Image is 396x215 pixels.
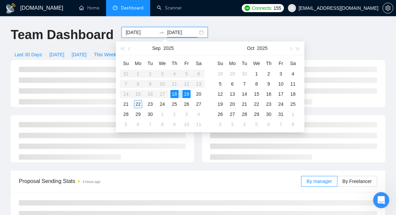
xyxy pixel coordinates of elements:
td: 2025-10-04 [193,109,205,119]
button: Send a message… [115,155,126,166]
td: 2025-09-27 [193,99,205,109]
p: Active 3h ago [33,8,63,15]
button: 2025 [257,41,267,55]
div: 24 [277,100,285,108]
div: I provided the reason in here already and I am having an indepth conversation with someone on Sla... [30,60,124,93]
h1: Nazar [33,3,48,8]
div: I understand you’ve already discussed everything in detail on Slack. [11,106,105,120]
div: 3 [228,120,236,128]
div: 25 [170,100,178,108]
td: 2025-11-03 [226,119,238,129]
div: 2 [265,70,273,78]
a: searchScanner [157,5,182,11]
button: Start recording [43,158,48,163]
div: 9 [265,80,273,88]
img: Profile image for Nazar [19,4,30,14]
input: Start date [126,29,156,36]
td: 2025-10-04 [287,69,299,79]
div: 28 [240,110,249,118]
td: 2025-10-16 [263,89,275,99]
div: 2 [216,120,224,128]
div: 15 [253,90,261,98]
th: Th [168,58,180,69]
td: 2025-10-07 [238,79,251,89]
button: setting [383,3,393,13]
td: 2025-10-03 [275,69,287,79]
span: user [290,6,294,10]
span: Last 30 Days [14,51,42,58]
td: 2025-09-30 [238,69,251,79]
div: digitalcollaborativellc@gmail.com says… [5,56,129,102]
td: 2025-10-05 [120,119,132,129]
td: 2025-10-13 [226,89,238,99]
td: 2025-10-09 [168,119,180,129]
div: 2 [170,110,178,118]
div: 1 [158,110,166,118]
div: 3 [183,110,191,118]
div: 6 [228,80,236,88]
td: 2025-10-17 [275,89,287,99]
td: 2025-09-28 [214,69,226,79]
td: 2025-09-21 [120,99,132,109]
div: 10 [277,80,285,88]
td: 2025-09-29 [132,109,144,119]
div: 5 [216,80,224,88]
div: 8 [158,120,166,128]
div: 12 [216,90,224,98]
span: setting [383,5,393,11]
button: go back [4,3,17,16]
div: Thank you in advance 🙏 [11,40,105,47]
button: Gif picker [21,158,27,163]
div: 18 [170,90,178,98]
textarea: Message… [6,144,129,155]
div: ​ [11,33,105,40]
th: Su [120,58,132,69]
td: 2025-09-25 [168,99,180,109]
th: We [156,58,168,69]
th: Mo [132,58,144,69]
span: to [159,30,164,35]
span: [DATE] [72,51,87,58]
td: 2025-10-08 [251,79,263,89]
td: 2025-10-09 [263,79,275,89]
div: 10 [183,120,191,128]
button: 2025 [163,41,174,55]
div: 24 [158,100,166,108]
td: 2025-11-08 [287,119,299,129]
div: 20 [228,100,236,108]
iframe: Intercom live chat [373,192,389,208]
div: 4 [289,70,297,78]
td: 2025-10-23 [263,99,275,109]
td: 2025-09-24 [156,99,168,109]
td: 2025-09-28 [120,109,132,119]
a: setting [383,5,393,11]
button: Last 30 Days [11,49,46,60]
div: 20 [195,90,203,98]
td: 2025-10-10 [180,119,193,129]
div: 8 [253,80,261,88]
div: 29 [253,110,261,118]
div: 30 [265,110,273,118]
span: Proposal Sending Stats [19,177,301,185]
td: 2025-10-01 [156,109,168,119]
span: By manager [306,179,332,184]
div: 3 [277,70,285,78]
div: 5 [253,120,261,128]
td: 2025-11-07 [275,119,287,129]
div: 18 [289,90,297,98]
div: 4 [240,120,249,128]
td: 2025-10-29 [251,109,263,119]
div: 23 [265,100,273,108]
td: 2025-10-18 [287,89,299,99]
div: 4 [195,110,203,118]
button: [DATE] [46,49,68,60]
span: This Week [94,51,116,58]
td: 2025-10-31 [275,109,287,119]
td: 2025-10-21 [238,99,251,109]
th: Su [214,58,226,69]
div: 9 [170,120,178,128]
td: 2025-11-06 [263,119,275,129]
div: 29 [134,110,142,118]
div: 11 [289,80,297,88]
div: 31 [277,110,285,118]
